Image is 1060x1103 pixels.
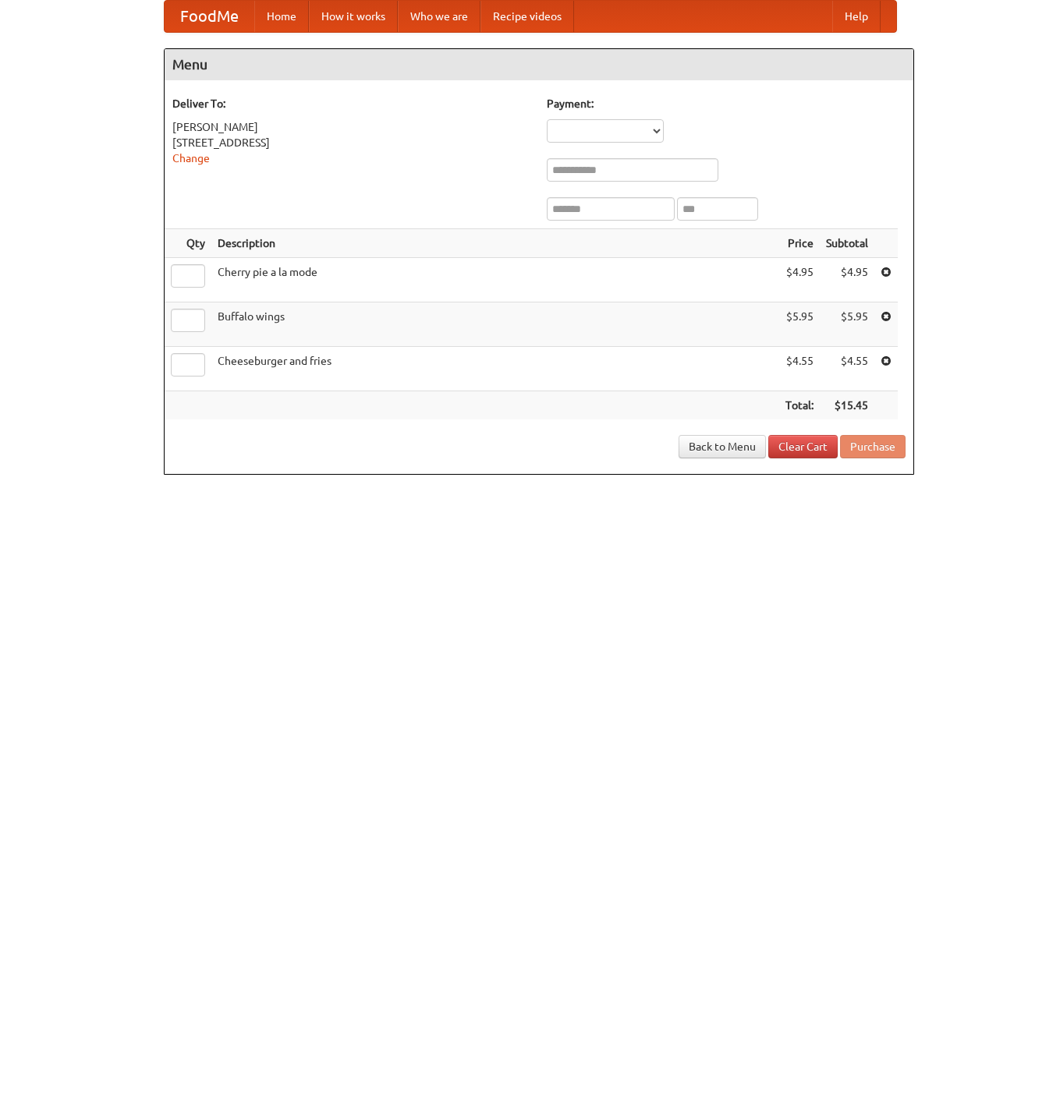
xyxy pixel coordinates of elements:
h5: Payment: [547,96,906,111]
td: $5.95 [820,302,874,347]
button: Purchase [840,435,906,458]
th: $15.45 [820,391,874,420]
td: $4.55 [820,347,874,391]
td: $4.95 [779,258,820,302]
div: [STREET_ADDRESS] [172,135,531,150]
th: Subtotal [820,229,874,258]
th: Qty [165,229,211,258]
td: Buffalo wings [211,302,779,347]
a: Help [832,1,881,32]
a: Back to Menu [679,435,766,458]
th: Total: [779,391,820,420]
div: [PERSON_NAME] [172,119,531,135]
td: Cherry pie a la mode [211,258,779,302]
td: Cheeseburger and fries [211,347,779,391]
h4: Menu [165,49,913,80]
td: $5.95 [779,302,820,347]
td: $4.55 [779,347,820,391]
a: Home [254,1,309,32]
a: Who we are [398,1,480,32]
a: How it works [309,1,398,32]
th: Description [211,229,779,258]
a: Recipe videos [480,1,574,32]
h5: Deliver To: [172,96,531,111]
a: Change [172,152,210,164]
a: FoodMe [165,1,254,32]
th: Price [779,229,820,258]
td: $4.95 [820,258,874,302]
a: Clear Cart [768,435,838,458]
